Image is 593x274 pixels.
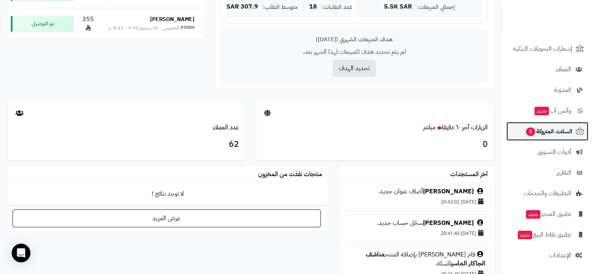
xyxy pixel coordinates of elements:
[506,246,588,265] a: الإعدادات
[526,210,540,219] span: جديد
[348,250,485,268] div: قام [PERSON_NAME] بإضافة المنتج للسلة.
[348,228,485,239] div: [DATE] 20:41:40
[554,85,571,95] span: المدونة
[12,244,30,262] div: Open Intercom Messenger
[506,184,588,203] a: التطبيقات والخدمات
[303,4,304,10] span: |
[333,60,376,77] button: تحديد الهدف
[348,219,485,228] div: سجّل حساب جديد.
[535,107,549,115] span: جديد
[423,187,474,196] a: [PERSON_NAME]
[549,250,571,261] span: الإعدادات
[513,43,572,54] span: إشعارات التحويلات البنكية
[213,123,239,132] a: عدد العملاء
[423,218,474,228] a: [PERSON_NAME]
[8,183,328,205] td: لا توجد نتائج !
[227,4,258,11] span: 307.9 SAR
[262,138,488,151] h3: 0
[506,225,588,244] a: تطبيق نقاط البيعجديد
[506,60,588,79] a: العملاء
[525,209,571,219] span: تطبيق المتجر
[348,196,485,207] div: [DATE] 20:42:02
[534,105,571,116] span: وآتس آب
[506,101,588,120] a: وآتس آبجديد
[258,171,322,178] h3: منتجات نفذت من المخزون
[506,205,588,223] a: تطبيق المتجرجديد
[506,122,588,141] a: السلات المتروكة0
[556,64,571,75] span: العملاء
[150,15,195,23] strong: [PERSON_NAME]
[423,123,435,132] small: مباشر
[537,147,571,157] span: أدوات التسويق
[506,163,588,182] a: التقارير
[12,209,321,227] a: عرض المزيد
[384,4,412,11] span: 5.5K SAR
[524,188,571,199] span: التطبيقات والخدمات
[506,81,588,99] a: المدونة
[517,229,571,240] span: تطبيق نقاط البيع
[108,24,179,32] div: الخميس - ١٨ سبتمبر ٢٠٢٥ - 9:31 م
[227,35,481,44] div: هدف المبيعات الشهري ([DATE])
[423,123,488,132] a: الزيارات آخر ٦٠ دقيقةمباشر
[526,127,535,136] span: 0
[263,4,298,11] span: متوسط الطلب:
[227,48,481,57] p: لم يتم تحديد هدف للمبيعات لهذا الشهر بعد.
[417,4,455,11] span: إجمالي المبيعات:
[309,4,317,11] span: 18
[506,39,588,58] a: إشعارات التحويلات البنكية
[181,24,195,32] div: #1084
[14,138,239,151] h3: 62
[11,16,73,32] div: تم التوصيل
[518,231,532,239] span: جديد
[506,143,588,161] a: أدوات التسويق
[450,171,488,178] h3: آخر المستجدات
[556,167,571,178] span: التقارير
[322,4,352,11] span: عدد الطلبات:
[525,126,572,137] span: السلات المتروكة
[348,187,485,196] div: أضاف عنوان جديد.
[76,9,99,39] td: 355
[366,250,485,268] a: مناشف الجاكار الماسي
